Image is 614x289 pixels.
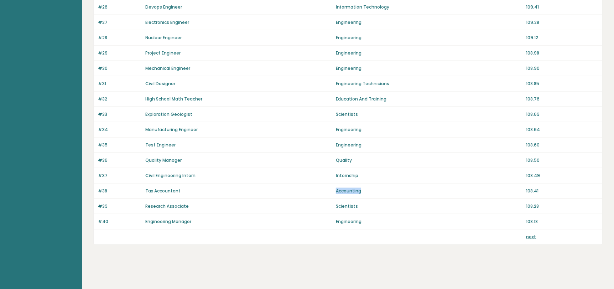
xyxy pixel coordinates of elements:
a: Civil Engineering Intern [145,172,196,179]
p: #37 [98,172,141,179]
p: 109.28 [526,19,598,26]
p: 108.60 [526,142,598,148]
p: 108.41 [526,188,598,194]
p: #27 [98,19,141,26]
a: Civil Designer [145,81,175,87]
p: Engineering Technicians [336,81,522,87]
a: Exploration Geologist [145,111,192,117]
p: 108.49 [526,172,598,179]
p: Quality [336,157,522,164]
p: #39 [98,203,141,210]
p: #31 [98,81,141,87]
p: #35 [98,142,141,148]
a: Manufacturing Engineer [145,127,198,133]
p: 108.50 [526,157,598,164]
p: Engineering [336,142,522,148]
p: Education And Training [336,96,522,102]
p: 108.28 [526,203,598,210]
p: #34 [98,127,141,133]
p: 108.18 [526,218,598,225]
p: Scientists [336,203,522,210]
p: Information Technology [336,4,522,10]
a: Research Associate [145,203,189,209]
a: Engineering Manager [145,218,191,225]
p: #29 [98,50,141,56]
p: 108.90 [526,65,598,72]
p: #30 [98,65,141,72]
a: next [526,234,536,240]
p: #40 [98,218,141,225]
p: 109.12 [526,35,598,41]
a: Quality Manager [145,157,182,163]
p: 108.76 [526,96,598,102]
p: 108.85 [526,81,598,87]
p: 108.98 [526,50,598,56]
p: Engineering [336,127,522,133]
p: Scientists [336,111,522,118]
p: Engineering [336,65,522,72]
p: 108.64 [526,127,598,133]
p: #26 [98,4,141,10]
p: #33 [98,111,141,118]
a: Project Engineer [145,50,181,56]
a: Test Engineer [145,142,176,148]
p: 109.41 [526,4,598,10]
p: Engineering [336,50,522,56]
a: Mechanical Engineer [145,65,190,71]
p: #32 [98,96,141,102]
p: Engineering [336,218,522,225]
p: #36 [98,157,141,164]
a: High School Math Teacher [145,96,202,102]
a: Nuclear Engineer [145,35,182,41]
a: Tax Accountant [145,188,181,194]
p: #38 [98,188,141,194]
p: Internship [336,172,522,179]
p: #28 [98,35,141,41]
p: Engineering [336,35,522,41]
p: Engineering [336,19,522,26]
a: Electronics Engineer [145,19,189,25]
p: Accounting [336,188,522,194]
p: 108.69 [526,111,598,118]
a: Devops Engineer [145,4,182,10]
